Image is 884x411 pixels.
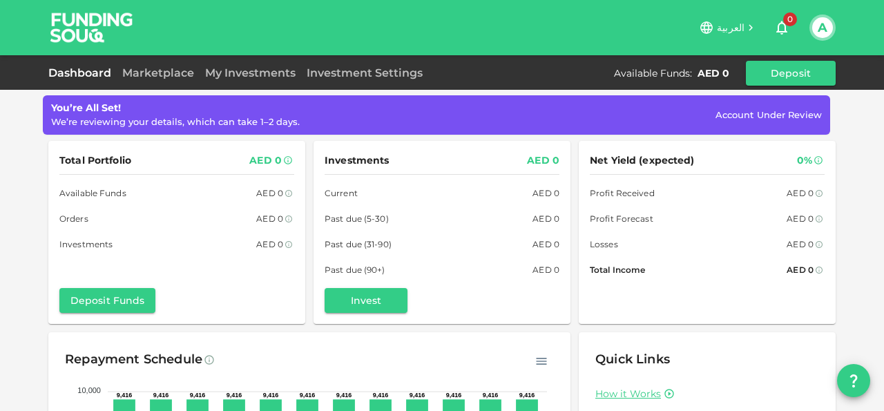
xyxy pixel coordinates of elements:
tspan: 10,000 [77,385,101,394]
span: 0 [783,12,797,26]
div: We’re reviewing your details, which can take 1–2 days. [51,115,300,129]
span: Orders [59,211,88,226]
button: A [812,17,833,38]
a: How it Works [595,388,661,401]
div: AED 0 [787,262,814,277]
div: AED 0 [532,262,559,277]
a: Dashboard [48,66,117,79]
div: AED 0 [787,237,814,251]
span: العربية [717,21,744,34]
span: Current [325,186,358,200]
div: AED 0 [787,211,814,226]
span: Account Under Review [715,109,822,120]
div: AED 0 [532,186,559,200]
div: 0% [797,152,812,169]
span: You’re All Set! [51,102,121,114]
span: Available Funds [59,186,126,200]
div: AED 0 [532,211,559,226]
span: Losses [590,237,618,251]
button: Deposit Funds [59,288,155,313]
span: Past due (31-90) [325,237,392,251]
div: Available Funds : [614,66,692,80]
span: Total Portfolio [59,152,131,169]
span: Net Yield (expected) [590,152,695,169]
button: 0 [768,14,796,41]
span: Quick Links [595,352,670,367]
div: AED 0 [787,186,814,200]
button: question [837,364,870,397]
a: My Investments [200,66,301,79]
div: AED 0 [698,66,729,80]
span: Investments [59,237,113,251]
div: AED 0 [256,237,283,251]
div: AED 0 [532,237,559,251]
div: AED 0 [256,186,283,200]
a: Marketplace [117,66,200,79]
span: Profit Forecast [590,211,653,226]
span: Past due (5-30) [325,211,389,226]
button: Invest [325,288,407,313]
div: AED 0 [249,152,282,169]
span: Profit Received [590,186,655,200]
span: Total Income [590,262,645,277]
div: AED 0 [256,211,283,226]
button: Deposit [746,61,836,86]
div: AED 0 [527,152,559,169]
a: Investment Settings [301,66,428,79]
div: Repayment Schedule [65,349,202,371]
span: Investments [325,152,389,169]
span: Past due (90+) [325,262,385,277]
